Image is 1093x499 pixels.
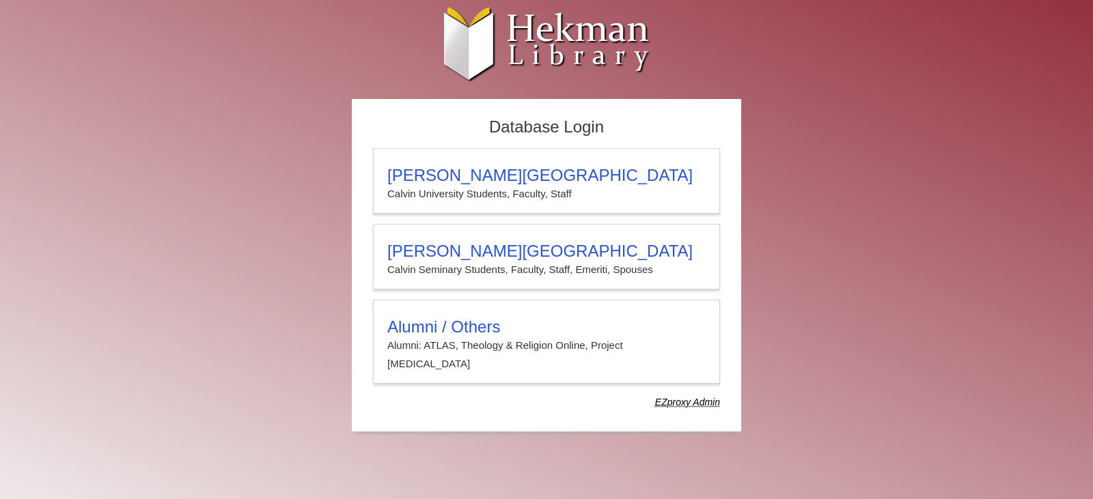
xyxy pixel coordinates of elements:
[373,224,720,289] a: [PERSON_NAME][GEOGRAPHIC_DATA]Calvin Seminary Students, Faculty, Staff, Emeriti, Spouses
[387,317,706,373] summary: Alumni / OthersAlumni: ATLAS, Theology & Religion Online, Project [MEDICAL_DATA]
[387,242,706,261] h3: [PERSON_NAME][GEOGRAPHIC_DATA]
[655,397,720,408] dfn: Use Alumni login
[387,166,706,185] h3: [PERSON_NAME][GEOGRAPHIC_DATA]
[387,317,706,337] h3: Alumni / Others
[387,261,706,279] p: Calvin Seminary Students, Faculty, Staff, Emeriti, Spouses
[387,185,706,203] p: Calvin University Students, Faculty, Staff
[387,337,706,373] p: Alumni: ATLAS, Theology & Religion Online, Project [MEDICAL_DATA]
[373,148,720,214] a: [PERSON_NAME][GEOGRAPHIC_DATA]Calvin University Students, Faculty, Staff
[366,113,727,141] h2: Database Login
